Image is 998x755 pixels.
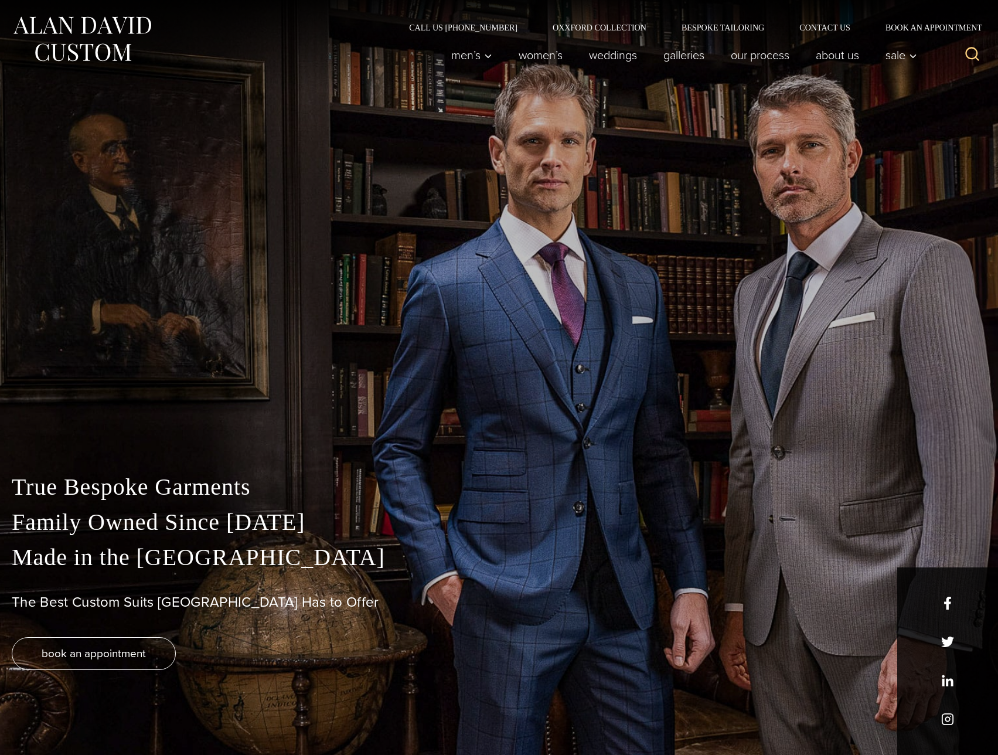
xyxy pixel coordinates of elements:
[868,23,986,32] a: Book an Appointment
[650,43,718,67] a: Galleries
[391,23,535,32] a: Call Us [PHONE_NUMBER]
[438,43,924,67] nav: Primary Navigation
[803,43,873,67] a: About Us
[451,49,492,61] span: Men’s
[506,43,576,67] a: Women’s
[12,594,986,611] h1: The Best Custom Suits [GEOGRAPHIC_DATA] Has to Offer
[42,645,146,662] span: book an appointment
[958,41,986,69] button: View Search Form
[12,470,986,575] p: True Bespoke Garments Family Owned Since [DATE] Made in the [GEOGRAPHIC_DATA]
[391,23,986,32] nav: Secondary Navigation
[576,43,650,67] a: weddings
[535,23,664,32] a: Oxxford Collection
[885,49,917,61] span: Sale
[664,23,782,32] a: Bespoke Tailoring
[782,23,868,32] a: Contact Us
[718,43,803,67] a: Our Process
[12,13,152,65] img: Alan David Custom
[12,637,176,670] a: book an appointment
